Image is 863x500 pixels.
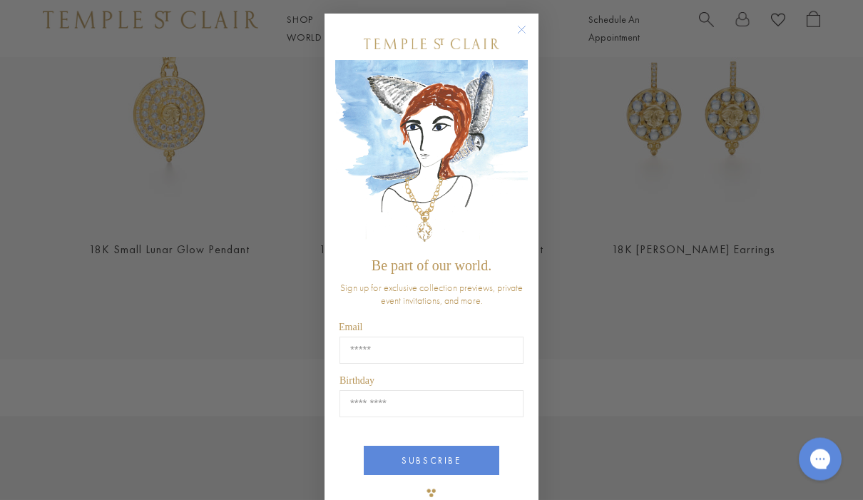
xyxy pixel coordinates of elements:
img: c4a9eb12-d91a-4d4a-8ee0-386386f4f338.jpeg [335,61,528,251]
span: Sign up for exclusive collection previews, private event invitations, and more. [340,282,523,307]
input: Email [339,337,524,364]
button: SUBSCRIBE [364,447,499,476]
iframe: Gorgias live chat messenger [792,433,849,486]
span: Email [339,322,362,333]
span: Be part of our world. [372,258,491,274]
span: Birthday [339,376,374,387]
button: Close dialog [520,29,538,46]
img: Temple St. Clair [364,39,499,50]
